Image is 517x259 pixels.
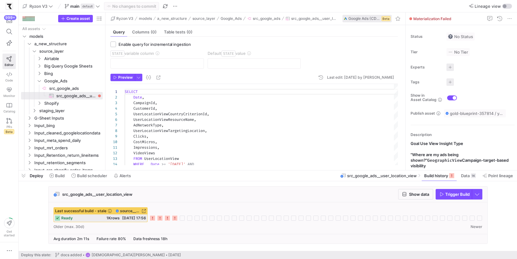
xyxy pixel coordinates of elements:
[411,80,442,84] span: Tags
[21,85,103,92] a: src_google_ads​​​​​​​​
[39,107,102,114] span: staging_layer
[81,4,94,9] span: default
[5,63,14,67] span: Editor
[162,162,166,167] span: >=
[118,42,191,47] span: Enable query for incremental ingestion
[6,125,12,129] span: PRs
[411,50,442,54] span: Tier
[77,173,107,178] span: Build scheduler
[151,162,159,167] span: Date
[398,189,433,200] button: Show data
[77,236,89,241] span: 2m 11s
[194,117,196,122] span: ,
[475,4,501,9] span: Lineage view
[480,170,516,181] button: Point lineage
[55,173,65,178] span: Build
[133,106,155,111] span: CustomerId
[62,192,132,197] span: src_google_ads__user_location_view
[155,100,157,105] span: ,
[411,93,437,102] span: Show in Asset Catalog
[21,107,103,114] div: Press SPACE to select this row.
[44,100,102,107] span: Shopify
[110,94,117,100] div: 2
[21,137,103,144] div: Press SPACE to select this row.
[67,16,90,21] span: Create asset
[55,209,112,213] span: Last successful build - stale
[4,129,14,134] span: Beta
[411,111,435,116] span: Publish asset
[448,50,468,55] span: No Tier
[2,15,16,26] button: 999+
[411,65,442,69] span: Experts
[411,34,442,39] span: Status
[448,34,473,39] span: No Status
[21,25,103,33] div: Press SPACE to select this row.
[488,173,513,178] span: Point lineage
[22,27,40,31] div: All assets
[21,40,103,47] div: Press SPACE to select this row.
[411,141,509,191] strong: Goal Use View Insight Type "Where are my ads being shown?" Campaign-target-based visibility "Wher...
[118,236,126,241] span: 80%
[34,159,102,166] span: Input_retention_segments
[21,85,103,92] div: Press SPACE to select this row.
[110,111,117,117] div: 5
[119,173,131,178] span: Alerts
[146,134,149,139] span: ,
[161,236,167,241] span: 18h
[4,230,15,237] span: Get started
[106,216,120,220] span: 1K rows
[34,122,102,129] span: Input_bing
[133,156,142,161] span: FROM
[29,4,47,9] span: Ryzon V3
[21,122,103,129] div: Press SPACE to select this row.
[116,209,146,213] a: source__src_google_ads__src_google_ads__user_location_view
[191,15,217,22] button: source_layer
[110,106,117,111] div: 4
[133,117,194,122] span: UserLocationViewResourceName
[34,137,102,144] span: Input_meta_spend_daily
[111,170,134,181] button: Alerts
[34,167,102,174] span: Input_src_shopify_order_items
[133,151,155,156] span: VideoViews
[427,158,462,163] code: GeographicView
[21,70,103,77] div: Press SPACE to select this row.
[110,128,117,134] div: 8
[2,100,16,116] a: Catalog
[207,112,209,116] span: ,
[110,134,117,139] div: 9
[92,253,165,257] span: [DEMOGRAPHIC_DATA][PERSON_NAME]
[155,139,157,144] span: ,
[381,16,390,21] span: Beta
[471,173,476,178] div: 1K
[21,99,103,107] div: Press SPACE to select this row.
[85,252,90,257] div: CB
[187,30,192,34] span: (0)
[21,166,103,174] div: Press SPACE to select this row.
[133,145,157,150] span: Impressions
[448,34,453,39] img: No status
[133,236,160,241] span: Data freshness
[110,161,117,167] div: 14
[21,114,103,122] div: Press SPACE to select this row.
[61,216,73,220] span: ready
[137,15,153,22] button: models
[157,145,159,150] span: ,
[471,225,482,229] span: Newer
[157,16,187,21] span: a_new_structure
[113,30,125,34] span: Query
[139,16,152,21] span: models
[458,170,479,181] button: Data1K
[109,15,135,22] button: Ryzon V3
[110,89,117,94] div: 1
[30,173,43,178] span: Deploy
[21,129,103,137] div: Press SPACE to select this row.
[284,15,339,22] button: src_google_ads__user_location_view
[448,50,453,55] img: No tier
[450,111,504,116] span: gold-blueprint-357814 / y42_Ryzon_V3_main / source__src_google_ads__src_google_ads__user_location...
[21,77,103,85] div: Press SPACE to select this row.
[132,30,157,34] span: Columns
[348,16,380,21] span: Google Ads (CData)
[61,253,82,257] span: docs added
[133,123,162,128] span: AdNetworkType
[125,89,138,94] span: SELECT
